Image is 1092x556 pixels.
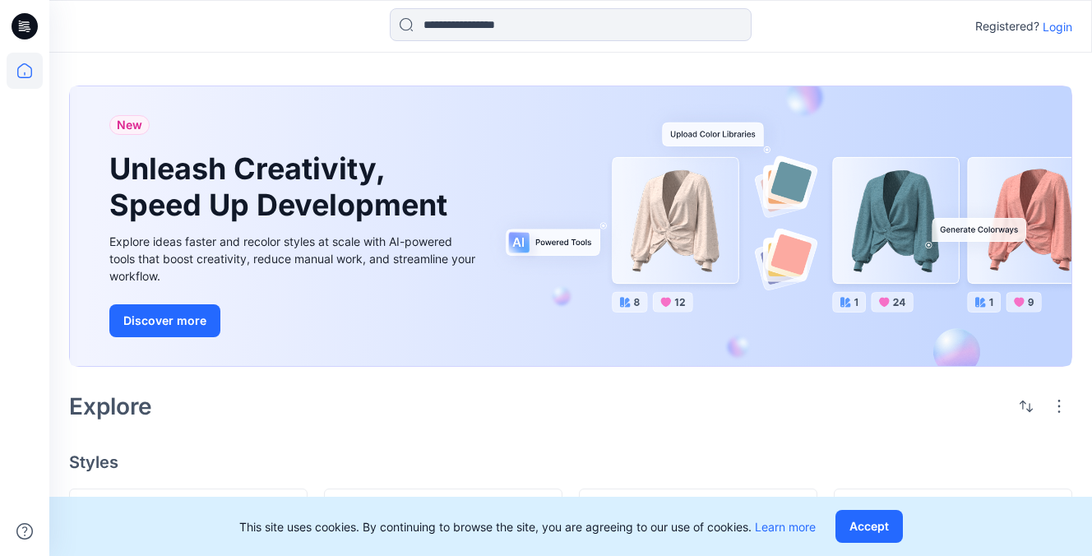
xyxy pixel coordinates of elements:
p: Login [1043,18,1072,35]
h2: Explore [69,393,152,419]
h1: Unleash Creativity, Speed Up Development [109,151,455,222]
button: Accept [835,510,903,543]
p: Registered? [975,16,1039,36]
a: Discover more [109,304,479,337]
p: This site uses cookies. By continuing to browse the site, you are agreeing to our use of cookies. [239,518,816,535]
a: Learn more [755,520,816,534]
span: New [117,115,142,135]
button: Discover more [109,304,220,337]
div: Explore ideas faster and recolor styles at scale with AI-powered tools that boost creativity, red... [109,233,479,285]
h4: Styles [69,452,1072,472]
